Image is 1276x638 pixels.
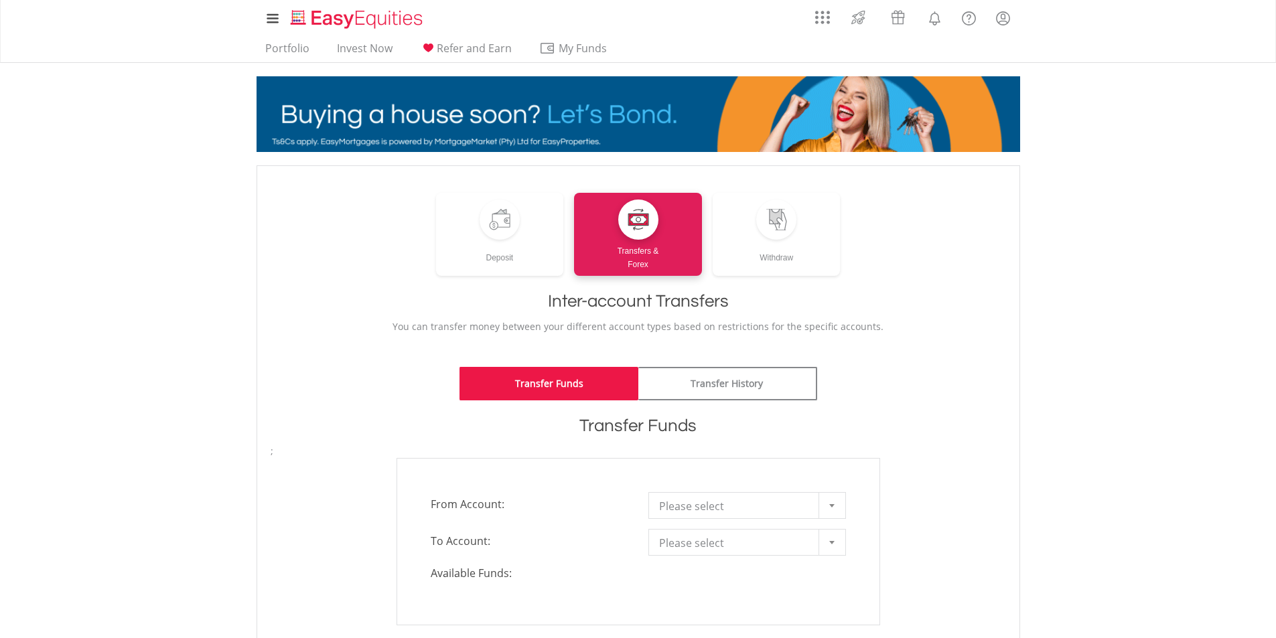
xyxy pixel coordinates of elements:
[539,39,627,57] span: My Funds
[421,492,638,516] span: From Account:
[288,8,428,30] img: EasyEquities_Logo.png
[847,7,869,28] img: thrive-v2.svg
[271,289,1006,313] h1: Inter-account Transfers
[713,240,841,264] div: Withdraw
[574,193,702,276] a: Transfers &Forex
[421,566,638,581] span: Available Funds:
[659,530,815,556] span: Please select
[415,42,517,62] a: Refer and Earn
[806,3,839,25] a: AppsGrid
[421,529,638,553] span: To Account:
[713,193,841,276] a: Withdraw
[332,42,398,62] a: Invest Now
[437,41,512,56] span: Refer and Earn
[878,3,918,28] a: Vouchers
[574,240,702,271] div: Transfers & Forex
[887,7,909,28] img: vouchers-v2.svg
[986,3,1020,33] a: My Profile
[659,493,815,520] span: Please select
[638,367,817,400] a: Transfer History
[918,3,952,30] a: Notifications
[285,3,428,30] a: Home page
[952,3,986,30] a: FAQ's and Support
[260,42,315,62] a: Portfolio
[257,76,1020,152] img: EasyMortage Promotion Banner
[436,193,564,276] a: Deposit
[436,240,564,264] div: Deposit
[459,367,638,400] a: Transfer Funds
[815,10,830,25] img: grid-menu-icon.svg
[271,414,1006,438] h1: Transfer Funds
[271,320,1006,333] p: You can transfer money between your different account types based on restrictions for the specifi...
